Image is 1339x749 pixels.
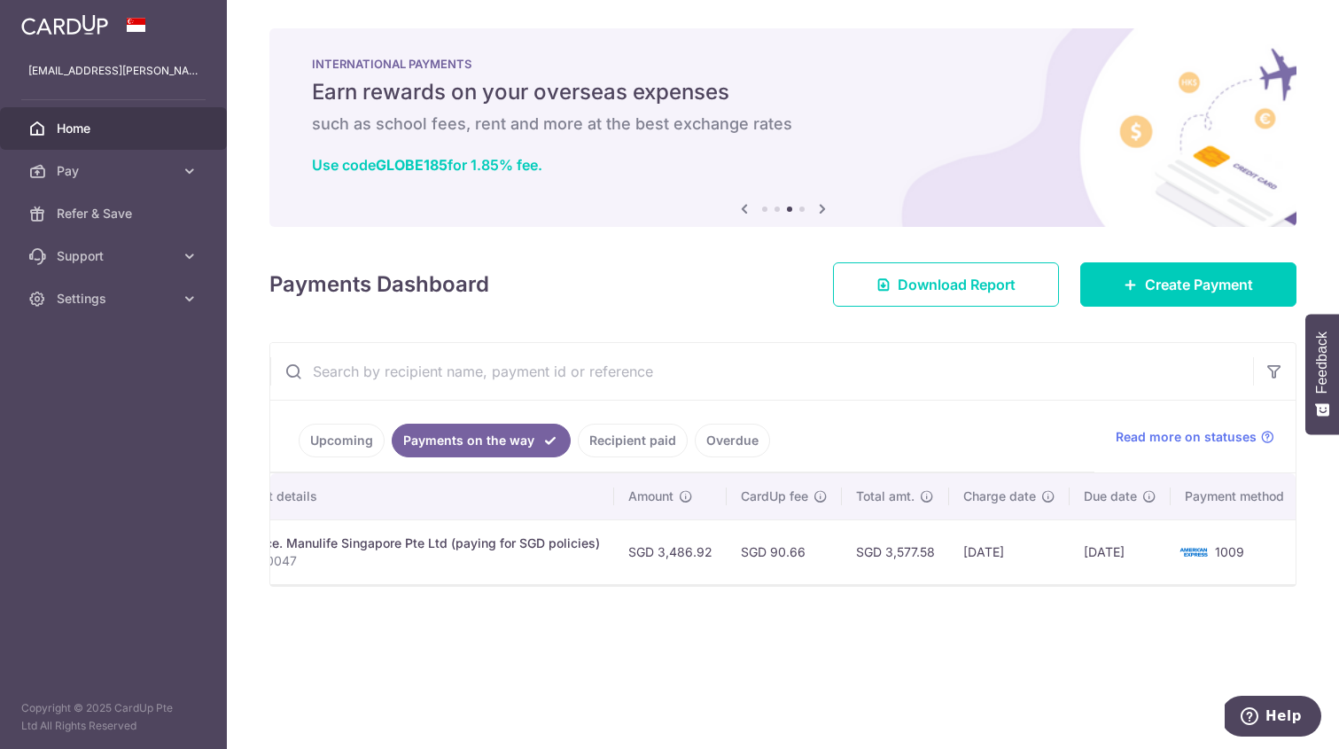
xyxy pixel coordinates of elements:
td: SGD 90.66 [727,519,842,584]
td: SGD 3,577.58 [842,519,949,584]
a: Payments on the way [392,424,571,457]
span: Settings [57,290,174,308]
td: SGD 3,486.92 [614,519,727,584]
a: Create Payment [1080,262,1296,307]
th: Payment details [207,473,614,519]
iframe: Opens a widget where you can find more information [1225,696,1321,740]
span: Due date [1084,488,1137,505]
th: Payment method [1171,473,1305,519]
h4: Payments Dashboard [269,269,489,300]
button: Feedback - Show survey [1305,314,1339,434]
p: INTERNATIONAL PAYMENTS [312,57,1254,71]
h5: Earn rewards on your overseas expenses [312,78,1254,106]
span: Create Payment [1145,274,1253,295]
a: Download Report [833,262,1059,307]
p: 2470910047 [222,552,600,570]
span: CardUp fee [741,488,808,505]
span: Pay [57,162,174,180]
img: International Payment Banner [269,28,1296,227]
span: Read more on statuses [1116,428,1257,446]
a: Recipient paid [578,424,688,457]
td: [DATE] [1070,519,1171,584]
p: [EMAIL_ADDRESS][PERSON_NAME][DOMAIN_NAME] [28,62,199,80]
a: Use codeGLOBE185for 1.85% fee. [312,156,542,174]
img: Bank Card [1176,542,1211,563]
div: Insurance. Manulife Singapore Pte Ltd (paying for SGD policies) [222,534,600,552]
span: Total amt. [856,488,915,505]
span: Download Report [898,274,1016,295]
a: Overdue [695,424,770,457]
span: Home [57,120,174,137]
td: [DATE] [949,519,1070,584]
span: Charge date [963,488,1036,505]
input: Search by recipient name, payment id or reference [270,343,1253,400]
a: Read more on statuses [1116,428,1274,446]
span: 1009 [1215,544,1244,559]
span: Refer & Save [57,205,174,222]
span: Feedback [1314,332,1330,394]
h6: such as school fees, rent and more at the best exchange rates [312,113,1254,135]
span: Support [57,247,174,265]
span: Amount [628,488,673,505]
a: Upcoming [299,424,385,457]
img: CardUp [21,14,108,35]
b: GLOBE185 [376,156,448,174]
